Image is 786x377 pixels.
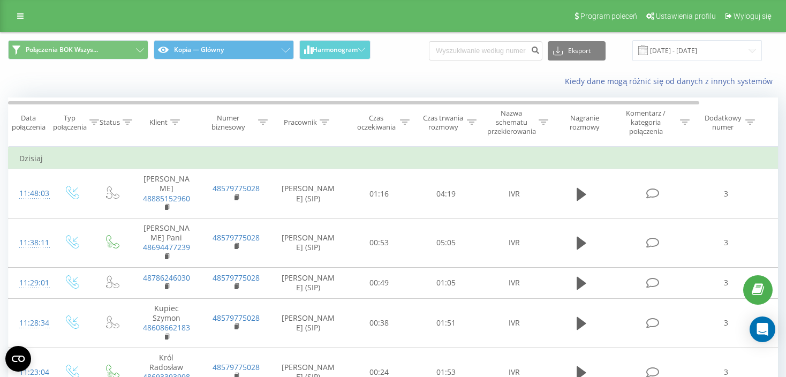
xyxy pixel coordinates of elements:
[734,12,772,20] span: Wyloguj się
[480,267,549,298] td: IVR
[154,40,294,59] button: Kopia — Główny
[694,169,758,218] td: 3
[271,218,346,268] td: [PERSON_NAME] (SIP)
[213,362,260,372] a: 48579775028
[480,218,549,268] td: IVR
[213,273,260,283] a: 48579775028
[132,169,201,218] td: [PERSON_NAME]
[213,232,260,243] a: 48579775028
[271,298,346,348] td: [PERSON_NAME] (SIP)
[429,41,542,61] input: Wyszukiwanie według numeru
[19,313,41,334] div: 11:28:34
[213,183,260,193] a: 48579775028
[355,114,397,132] div: Czas oczekiwania
[5,346,31,372] button: Open CMP widget
[413,298,480,348] td: 01:51
[149,118,168,127] div: Klient
[480,298,549,348] td: IVR
[615,109,677,136] div: Komentarz / kategoria połączenia
[694,267,758,298] td: 3
[656,12,716,20] span: Ustawienia profilu
[271,267,346,298] td: [PERSON_NAME] (SIP)
[8,40,148,59] button: Połączenia BOK Wszys...
[480,169,549,218] td: IVR
[694,298,758,348] td: 3
[132,218,201,268] td: [PERSON_NAME] Pani
[558,114,610,132] div: Nagranie rozmowy
[413,218,480,268] td: 05:05
[346,218,413,268] td: 00:53
[750,316,775,342] div: Open Intercom Messenger
[143,242,190,252] a: 48694477239
[19,183,41,204] div: 11:48:03
[346,298,413,348] td: 00:38
[548,41,606,61] button: Eksport
[19,273,41,293] div: 11:29:01
[9,114,48,132] div: Data połączenia
[487,109,536,136] div: Nazwa schematu przekierowania
[299,40,371,59] button: Harmonogram
[313,46,358,54] span: Harmonogram
[580,12,637,20] span: Program poleceń
[201,114,256,132] div: Numer biznesowy
[100,118,120,127] div: Status
[346,267,413,298] td: 00:49
[413,169,480,218] td: 04:19
[143,193,190,203] a: 48885152960
[271,169,346,218] td: [PERSON_NAME] (SIP)
[346,169,413,218] td: 01:16
[413,267,480,298] td: 01:05
[422,114,464,132] div: Czas trwania rozmowy
[132,298,201,348] td: Kupiec Szymon
[143,322,190,333] a: 48608662183
[703,114,743,132] div: Dodatkowy numer
[694,218,758,268] td: 3
[143,273,190,283] a: 48786246030
[213,313,260,323] a: 48579775028
[284,118,317,127] div: Pracownik
[19,232,41,253] div: 11:38:11
[53,114,87,132] div: Typ połączenia
[565,76,778,86] a: Kiedy dane mogą różnić się od danych z innych systemów
[26,46,98,54] span: Połączenia BOK Wszys...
